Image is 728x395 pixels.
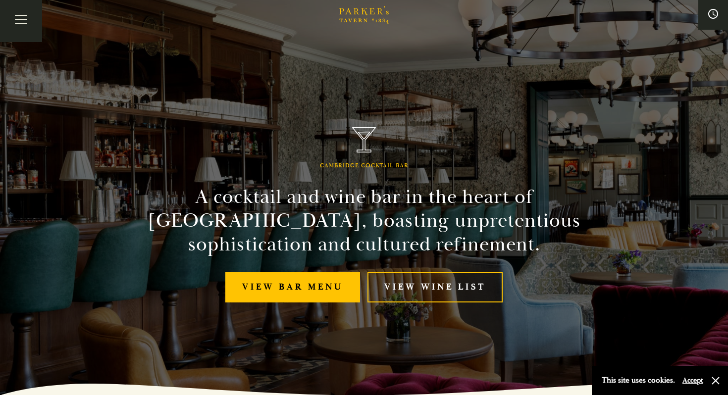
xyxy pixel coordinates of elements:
h1: Cambridge Cocktail Bar [320,162,409,169]
a: View bar menu [225,272,360,302]
img: Parker's Tavern Brasserie Cambridge [352,127,376,152]
button: Accept [682,376,703,385]
button: Close and accept [711,376,721,386]
h2: A cocktail and wine bar in the heart of [GEOGRAPHIC_DATA], boasting unpretentious sophistication ... [138,185,590,256]
p: This site uses cookies. [602,373,675,388]
a: View Wine List [367,272,503,302]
